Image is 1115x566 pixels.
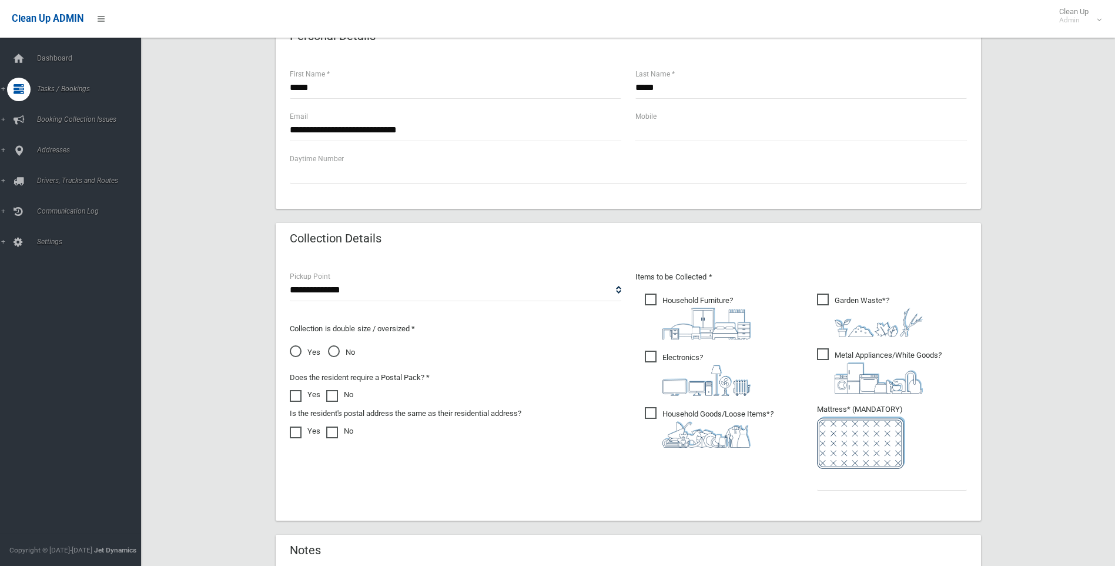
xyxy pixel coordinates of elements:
[34,85,150,93] span: Tasks / Bookings
[34,207,150,215] span: Communication Log
[12,13,83,24] span: Clean Up ADMIN
[290,345,320,359] span: Yes
[34,177,150,185] span: Drivers, Trucks and Routes
[290,322,621,336] p: Collection is double size / oversized *
[34,146,150,154] span: Addresses
[662,308,751,339] img: aa9efdbe659d29b613fca23ba79d85cb.png
[1053,7,1100,25] span: Clean Up
[290,388,320,402] label: Yes
[662,296,751,339] i: ?
[9,546,92,554] span: Copyright © [DATE]-[DATE]
[1059,16,1089,25] small: Admin
[635,270,967,284] p: Items to be Collected *
[326,388,353,402] label: No
[276,539,335,562] header: Notes
[276,227,396,250] header: Collection Details
[290,371,430,385] label: Does the resident require a Postal Pack? *
[817,348,942,394] span: Metal Appliances/White Goods
[34,54,150,62] span: Dashboard
[835,362,923,394] img: 36c1b0289cb1767239cdd3de9e694f19.png
[662,421,751,448] img: b13cc3517677393f34c0a387616ef184.png
[817,294,923,337] span: Garden Waste*
[645,407,774,448] span: Household Goods/Loose Items*
[290,407,521,421] label: Is the resident's postal address the same as their residential address?
[328,345,355,359] span: No
[835,296,923,337] i: ?
[34,115,150,124] span: Booking Collection Issues
[817,405,967,469] span: Mattress* (MANDATORY)
[662,353,751,396] i: ?
[662,365,751,396] img: 394712a680b73dbc3d2a6a3a7ffe5a07.png
[290,424,320,438] label: Yes
[645,351,751,396] span: Electronics
[94,546,136,554] strong: Jet Dynamics
[835,308,923,337] img: 4fd8a5c772b2c999c83690221e5242e0.png
[817,417,905,469] img: e7408bece873d2c1783593a074e5cb2f.png
[645,294,751,339] span: Household Furniture
[34,238,150,246] span: Settings
[835,351,942,394] i: ?
[326,424,353,438] label: No
[662,409,774,448] i: ?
